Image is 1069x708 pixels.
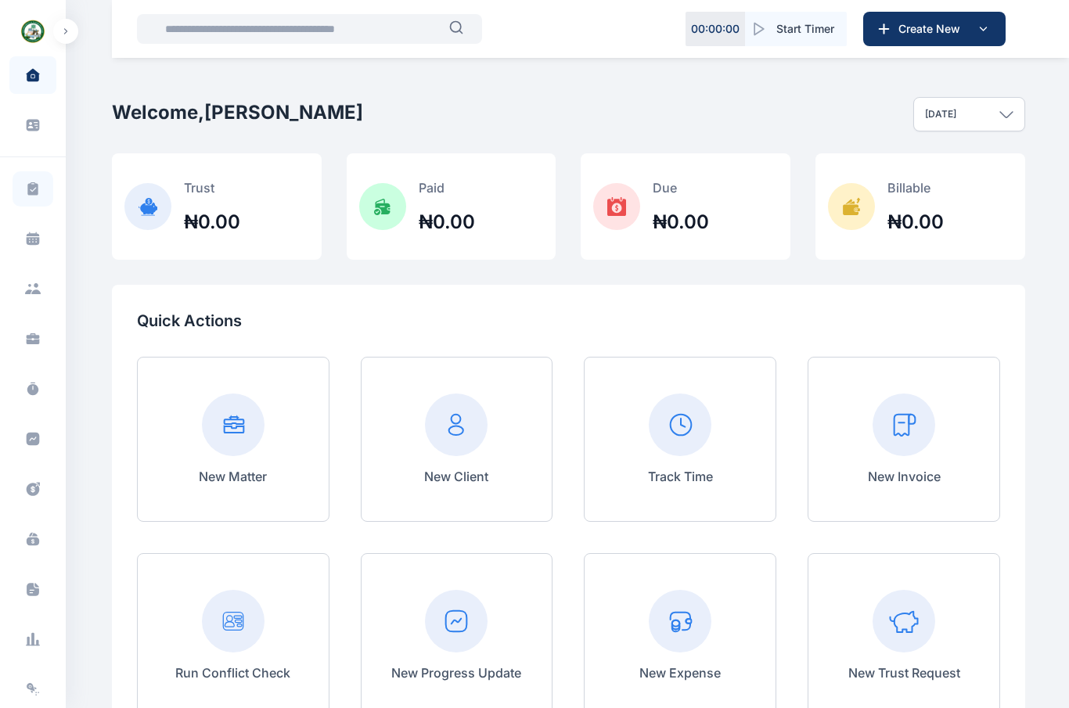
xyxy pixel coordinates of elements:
[653,210,709,235] h2: ₦0.00
[639,663,721,682] p: New Expense
[112,100,363,125] h2: Welcome, [PERSON_NAME]
[745,12,847,46] button: Start Timer
[653,178,709,197] p: Due
[419,178,475,197] p: Paid
[887,178,944,197] p: Billable
[184,178,240,197] p: Trust
[184,210,240,235] h2: ₦0.00
[419,210,475,235] h2: ₦0.00
[868,467,941,486] p: New Invoice
[776,21,834,37] span: Start Timer
[887,210,944,235] h2: ₦0.00
[391,663,521,682] p: New Progress Update
[175,663,290,682] p: Run Conflict Check
[863,12,1006,46] button: Create New
[137,310,1000,332] p: Quick Actions
[199,467,267,486] p: New Matter
[925,108,956,120] p: [DATE]
[848,663,960,682] p: New Trust Request
[424,467,488,486] p: New Client
[648,467,713,486] p: Track Time
[691,21,740,37] p: 00 : 00 : 00
[892,21,974,37] span: Create New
